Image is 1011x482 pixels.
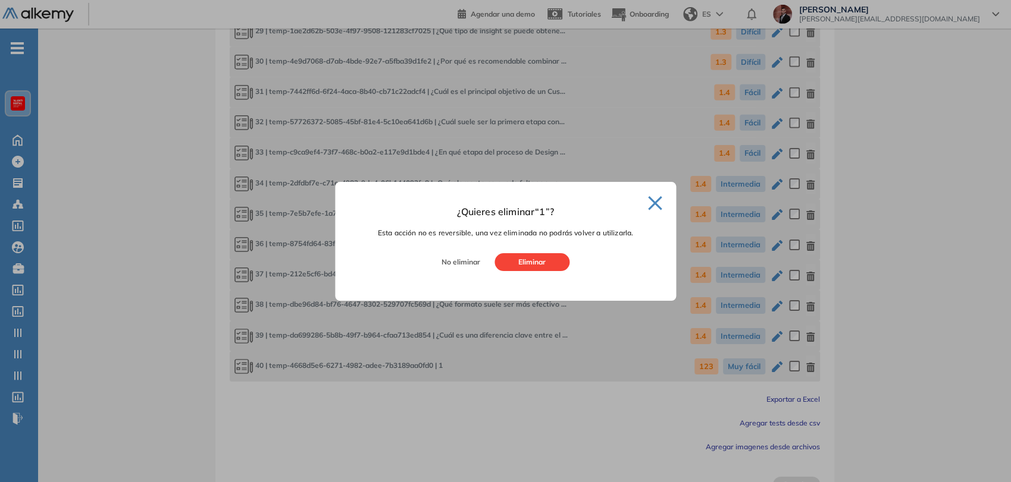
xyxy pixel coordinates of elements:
button: × [646,194,664,208]
button: No eliminar [442,253,480,271]
iframe: Chat Widget [797,344,1011,482]
span: ¿Quieres eliminar “ 1 ”? [457,206,553,218]
button: Eliminar [494,253,569,271]
span: Esta acción no es reversible, una vez eliminada no podrás volver a utilizarla. [349,227,662,239]
div: Widget de chat [797,344,1011,482]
